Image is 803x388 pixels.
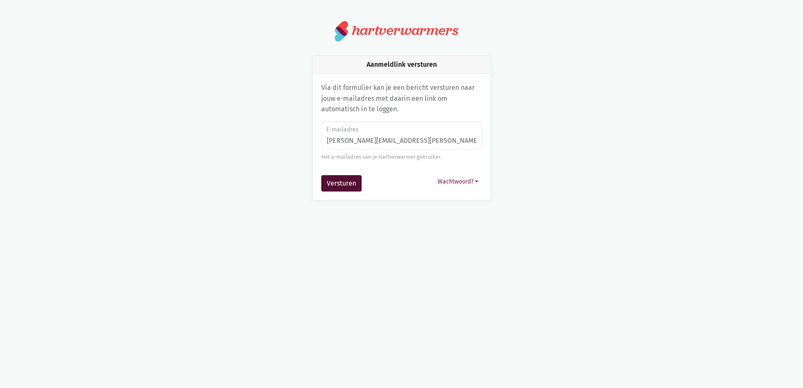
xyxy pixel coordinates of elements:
button: Wachtwoord? [434,175,482,188]
div: Aanmeldlink versturen [313,56,491,74]
button: Versturen [321,175,362,192]
div: hartverwarmers [352,23,458,38]
p: Via dit formulier kan je een bericht versturen naar jouw e-mailadres met daarin een link om autom... [321,82,482,115]
img: logo.svg [335,20,349,42]
div: Het e-mailadres van je Hartverwarmer gebruiker. [321,153,482,161]
a: hartverwarmers [335,20,468,42]
form: Aanmeldlink versturen [321,121,482,192]
label: E-mailadres [326,125,476,134]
